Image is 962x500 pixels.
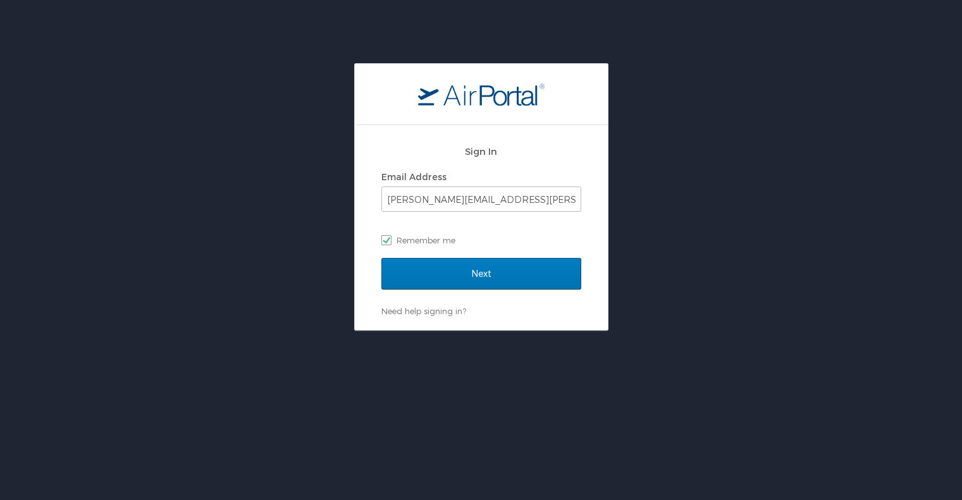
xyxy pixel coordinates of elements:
label: Email Address [381,171,447,182]
input: Next [381,258,581,290]
a: Need help signing in? [381,306,466,316]
label: Remember me [381,231,581,250]
h2: Sign In [381,144,581,159]
img: logo [418,83,545,106]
